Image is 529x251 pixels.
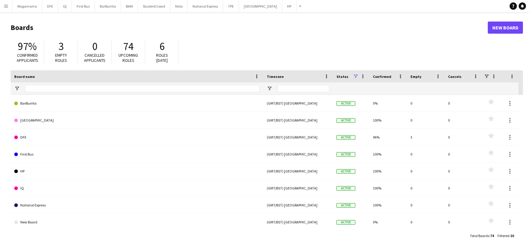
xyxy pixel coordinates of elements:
[407,197,444,213] div: 0
[11,23,488,32] h1: Boards
[263,180,333,196] div: (GMT/BST) [GEOGRAPHIC_DATA]
[14,146,259,163] a: First Bus
[159,40,165,53] span: 6
[263,112,333,129] div: (GMT/BST) [GEOGRAPHIC_DATA]
[156,52,168,63] span: Roles [DATE]
[239,0,282,12] button: [GEOGRAPHIC_DATA]
[497,233,509,238] span: Filtered
[72,0,95,12] button: First Bus
[336,135,355,140] span: Active
[278,85,329,92] input: Timezone Filter Input
[267,86,272,91] button: Open Filter Menu
[55,52,67,63] span: Empty roles
[470,233,489,238] span: Total Boards
[18,40,37,53] span: 97%
[336,152,355,157] span: Active
[170,0,188,12] button: Nido
[336,118,355,123] span: Active
[444,95,482,112] div: 0
[369,146,407,162] div: 100%
[444,129,482,146] div: 0
[510,233,514,238] span: 10
[282,0,296,12] button: HP
[336,169,355,174] span: Active
[267,74,284,79] span: Timezone
[223,0,239,12] button: TPE
[369,197,407,213] div: 100%
[407,163,444,179] div: 0
[444,214,482,230] div: 0
[14,74,35,79] span: Board name
[407,146,444,162] div: 0
[369,129,407,146] div: 96%
[12,0,42,12] button: Wagamama
[470,230,494,242] div: :
[444,180,482,196] div: 0
[336,220,355,225] span: Active
[119,52,138,63] span: Upcoming roles
[407,180,444,196] div: 0
[14,163,259,180] a: HP
[444,146,482,162] div: 0
[407,112,444,129] div: 0
[263,146,333,162] div: (GMT/BST) [GEOGRAPHIC_DATA]
[369,214,407,230] div: 0%
[336,203,355,208] span: Active
[490,233,494,238] span: 74
[42,0,58,12] button: DFE
[14,95,259,112] a: BarBurrito
[14,214,259,231] a: New Board
[263,95,333,112] div: (GMT/BST) [GEOGRAPHIC_DATA]
[123,40,133,53] span: 74
[92,40,97,53] span: 0
[263,214,333,230] div: (GMT/BST) [GEOGRAPHIC_DATA]
[263,197,333,213] div: (GMT/BST) [GEOGRAPHIC_DATA]
[25,85,259,92] input: Board name Filter Input
[336,186,355,191] span: Active
[121,0,138,12] button: BAM
[369,112,407,129] div: 100%
[138,0,170,12] button: StudentCrowd
[444,163,482,179] div: 0
[95,0,121,12] button: BarBurrito
[263,129,333,146] div: (GMT/BST) [GEOGRAPHIC_DATA]
[407,95,444,112] div: 0
[14,197,259,214] a: National Express
[369,180,407,196] div: 100%
[444,112,482,129] div: 0
[336,101,355,106] span: Active
[444,197,482,213] div: 0
[369,163,407,179] div: 100%
[59,40,64,53] span: 3
[58,0,72,12] button: IQ
[497,230,514,242] div: :
[14,112,259,129] a: [GEOGRAPHIC_DATA]
[488,22,523,34] a: New Board
[17,52,38,63] span: Confirmed applicants
[14,129,259,146] a: DFE
[410,74,421,79] span: Empty
[84,52,105,63] span: Cancelled applicants
[336,74,348,79] span: Status
[188,0,223,12] button: National Express
[407,129,444,146] div: 3
[14,86,20,91] button: Open Filter Menu
[369,95,407,112] div: 0%
[448,74,461,79] span: Cancels
[407,214,444,230] div: 0
[14,180,259,197] a: IQ
[373,74,391,79] span: Confirmed
[263,163,333,179] div: (GMT/BST) [GEOGRAPHIC_DATA]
